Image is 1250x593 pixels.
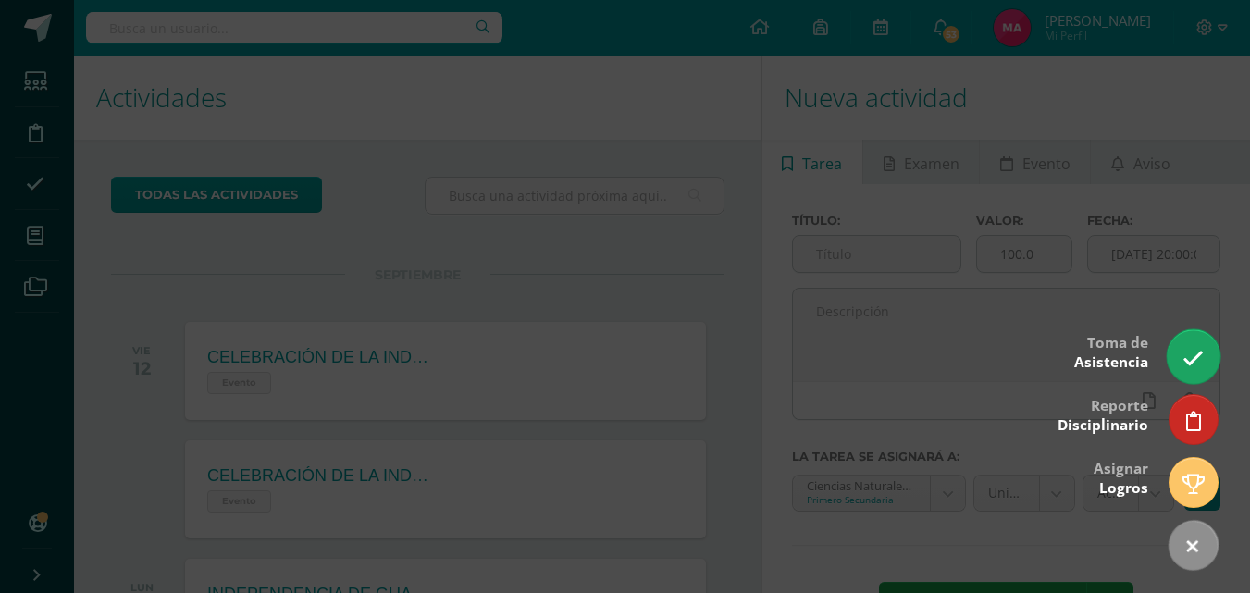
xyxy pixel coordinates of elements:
div: Reporte [1058,384,1148,444]
span: Disciplinario [1058,415,1148,435]
div: Asignar [1094,447,1148,507]
span: Asistencia [1074,352,1148,372]
span: Logros [1099,478,1148,498]
div: Toma de [1074,321,1148,381]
